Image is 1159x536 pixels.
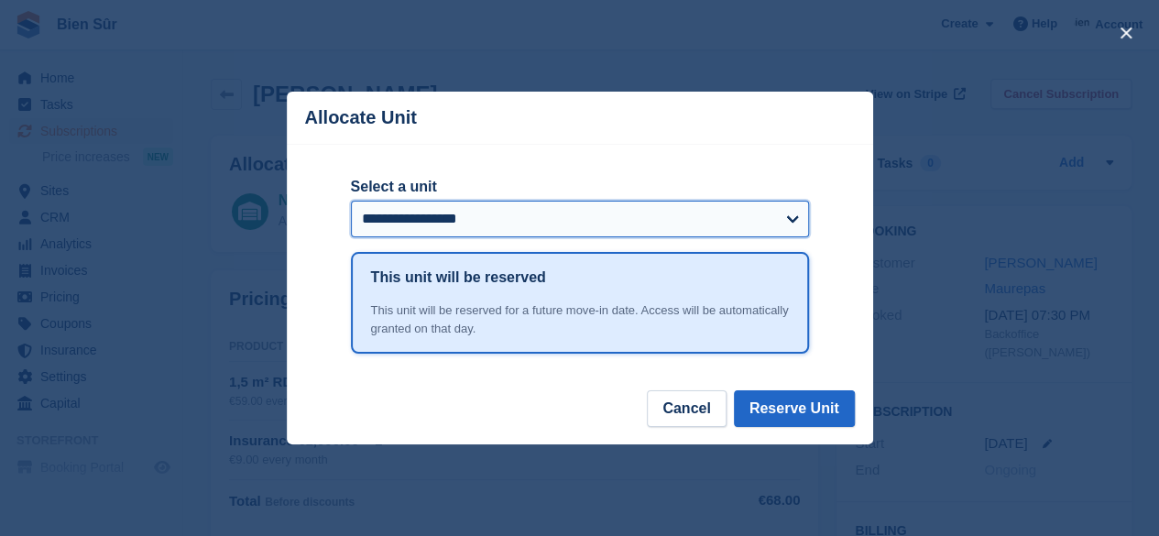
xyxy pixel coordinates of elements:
div: This unit will be reserved for a future move-in date. Access will be automatically granted on tha... [371,301,789,337]
p: Allocate Unit [305,107,417,128]
button: Reserve Unit [734,390,855,427]
h1: This unit will be reserved [371,267,546,289]
button: Cancel [647,390,726,427]
button: close [1111,18,1141,48]
label: Select a unit [351,176,809,198]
